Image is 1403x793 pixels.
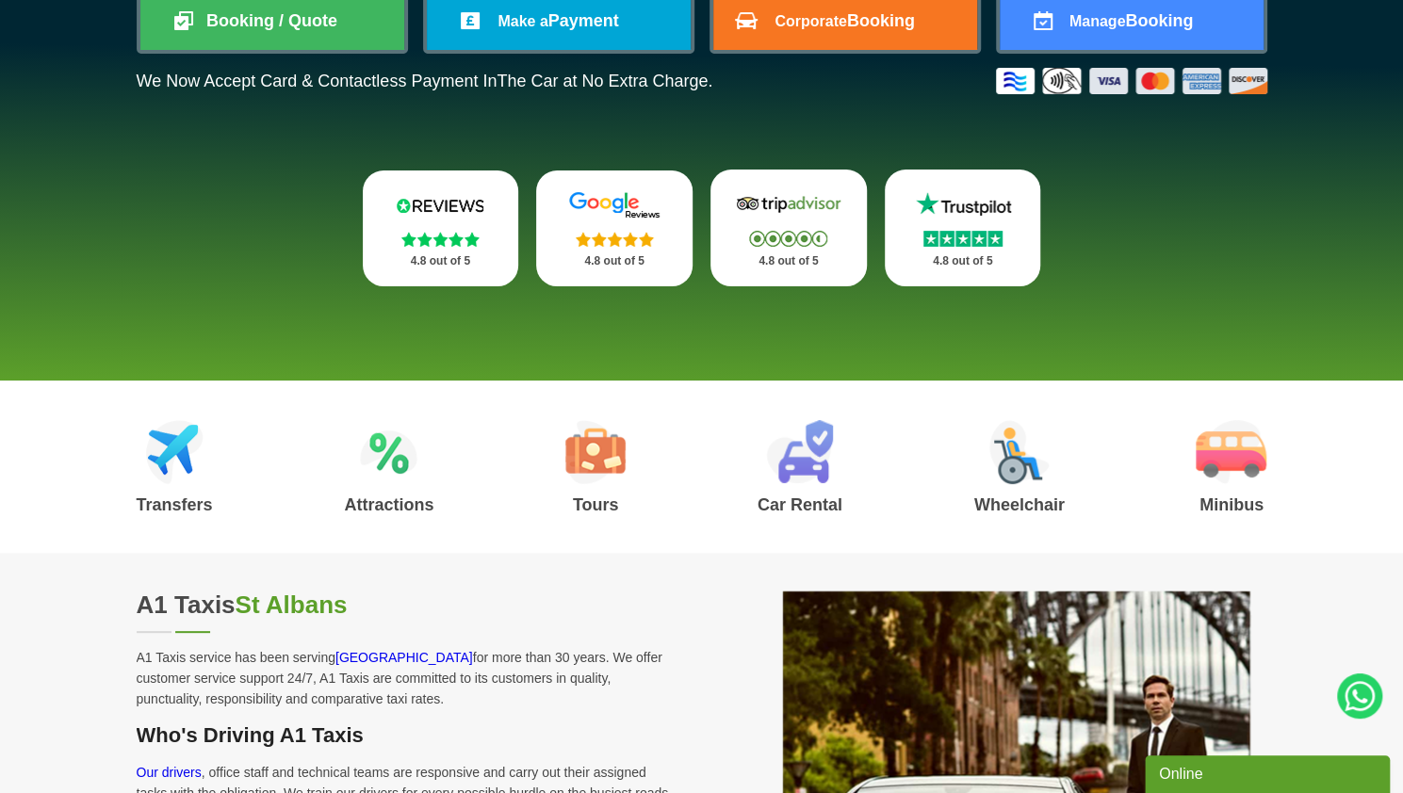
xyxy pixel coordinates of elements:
[498,13,547,29] span: Make a
[989,420,1050,484] img: Wheelchair
[401,232,480,247] img: Stars
[766,420,833,484] img: Car Rental
[137,765,202,780] a: Our drivers
[732,190,845,218] img: Tripadvisor
[710,170,867,286] a: Tripadvisor Stars 4.8 out of 5
[923,231,1003,247] img: Stars
[1196,496,1266,513] h3: Minibus
[905,250,1020,273] p: 4.8 out of 5
[557,250,672,273] p: 4.8 out of 5
[137,496,213,513] h3: Transfers
[758,496,842,513] h3: Car Rental
[363,170,519,286] a: Reviews.io Stars 4.8 out of 5
[906,190,1020,218] img: Trustpilot
[576,232,654,247] img: Stars
[565,496,626,513] h3: Tours
[974,496,1065,513] h3: Wheelchair
[137,723,679,748] h3: Who's Driving A1 Taxis
[565,420,626,484] img: Tours
[137,591,679,620] h2: A1 Taxis
[146,420,204,484] img: Airport Transfers
[360,420,417,484] img: Attractions
[558,191,671,219] img: Google
[885,170,1041,286] a: Trustpilot Stars 4.8 out of 5
[536,170,693,286] a: Google Stars 4.8 out of 5
[1196,420,1266,484] img: Minibus
[1145,752,1394,793] iframe: chat widget
[383,191,497,219] img: Reviews.io
[1069,13,1126,29] span: Manage
[383,250,498,273] p: 4.8 out of 5
[137,72,713,91] p: We Now Accept Card & Contactless Payment In
[137,647,679,709] p: A1 Taxis service has been serving for more than 30 years. We offer customer service support 24/7,...
[497,72,712,90] span: The Car at No Extra Charge.
[731,250,846,273] p: 4.8 out of 5
[775,13,846,29] span: Corporate
[749,231,827,247] img: Stars
[996,68,1267,94] img: Credit And Debit Cards
[344,496,433,513] h3: Attractions
[335,650,473,665] a: [GEOGRAPHIC_DATA]
[236,591,348,619] span: St Albans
